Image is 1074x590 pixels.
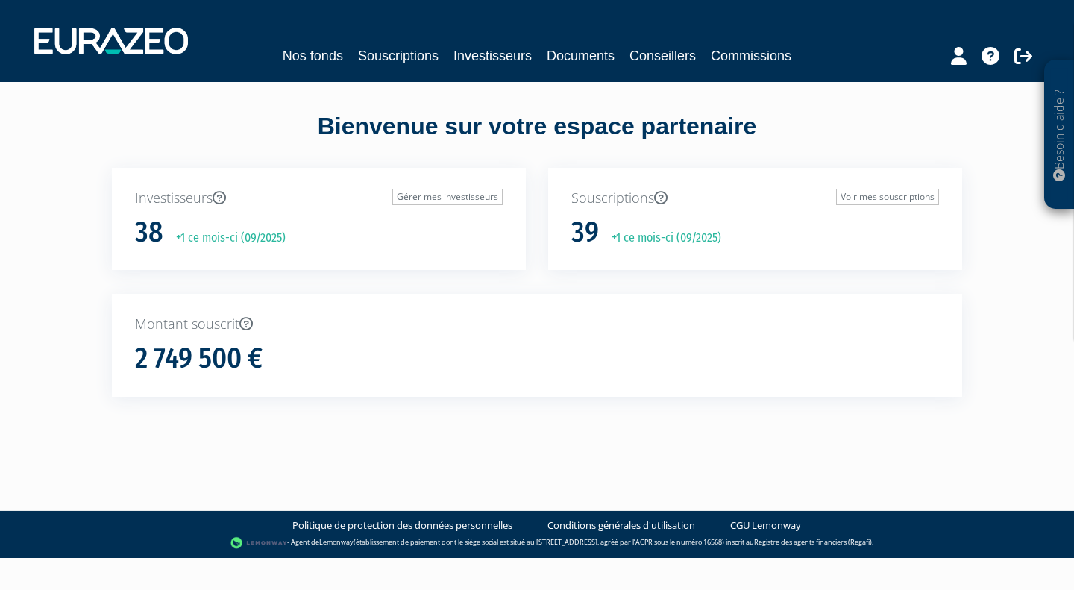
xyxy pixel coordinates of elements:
[547,518,695,533] a: Conditions générales d'utilisation
[101,110,973,168] div: Bienvenue sur votre espace partenaire
[711,45,791,66] a: Commissions
[135,343,263,374] h1: 2 749 500 €
[730,518,801,533] a: CGU Lemonway
[230,536,288,550] img: logo-lemonway.png
[453,45,532,66] a: Investisseurs
[34,28,188,54] img: 1732889491-logotype_eurazeo_blanc_rvb.png
[283,45,343,66] a: Nos fonds
[629,45,696,66] a: Conseillers
[571,217,599,248] h1: 39
[392,189,503,205] a: Gérer mes investisseurs
[358,45,439,66] a: Souscriptions
[547,45,615,66] a: Documents
[135,217,163,248] h1: 38
[135,189,503,208] p: Investisseurs
[135,315,939,334] p: Montant souscrit
[319,537,354,547] a: Lemonway
[166,230,286,247] p: +1 ce mois-ci (09/2025)
[292,518,512,533] a: Politique de protection des données personnelles
[601,230,721,247] p: +1 ce mois-ci (09/2025)
[15,536,1059,550] div: - Agent de (établissement de paiement dont le siège social est situé au [STREET_ADDRESS], agréé p...
[571,189,939,208] p: Souscriptions
[1051,68,1068,202] p: Besoin d'aide ?
[754,537,872,547] a: Registre des agents financiers (Regafi)
[836,189,939,205] a: Voir mes souscriptions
